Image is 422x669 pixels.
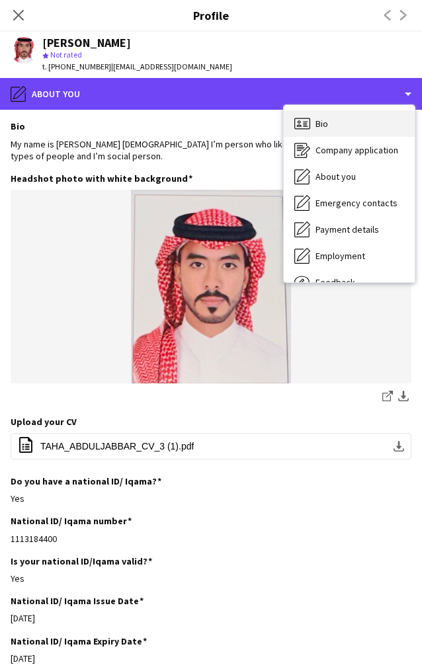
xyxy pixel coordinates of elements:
span: About you [316,171,356,182]
div: Yes [11,492,411,504]
h3: Bio [11,120,25,132]
div: Employment [284,243,415,269]
h3: Upload your CV [11,416,77,428]
span: | [EMAIL_ADDRESS][DOMAIN_NAME] [111,61,232,71]
div: 1113184400 [11,533,411,545]
h3: Do you have a national ID/ Iqama? [11,475,161,487]
div: Yes [11,572,411,584]
h3: National ID/ Iqama number [11,515,132,527]
div: [DATE] [11,612,411,624]
div: About you [284,163,415,190]
div: Feedback [284,269,415,295]
div: Company application [284,137,415,163]
span: Bio [316,118,328,130]
div: Bio [284,110,415,137]
div: [PERSON_NAME] [42,37,131,49]
h3: Headshot photo with white background [11,173,192,184]
div: Emergency contacts [284,190,415,216]
span: t. [PHONE_NUMBER] [42,61,111,71]
span: Emergency contacts [316,197,398,209]
h3: National ID/ Iqama Expiry Date [11,635,147,647]
span: Not rated [50,50,82,59]
span: Employment [316,250,365,262]
img: IMG_8222.jpeg [11,190,411,383]
span: TAHA_ABDULJABBAR_CV_3 (1).pdf [40,441,194,452]
div: My name is [PERSON_NAME] [DEMOGRAPHIC_DATA] I’m person who like to work in many different types o... [11,138,411,162]
span: Company application [316,144,398,156]
span: Feedback [316,276,355,288]
div: Payment details [284,216,415,243]
button: TAHA_ABDULJABBAR_CV_3 (1).pdf [11,433,411,459]
h3: Is your national ID/Iqama valid? [11,555,152,567]
span: Payment details [316,223,379,235]
div: [DATE] [11,652,411,664]
h3: National ID/ Iqama Issue Date [11,595,144,607]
